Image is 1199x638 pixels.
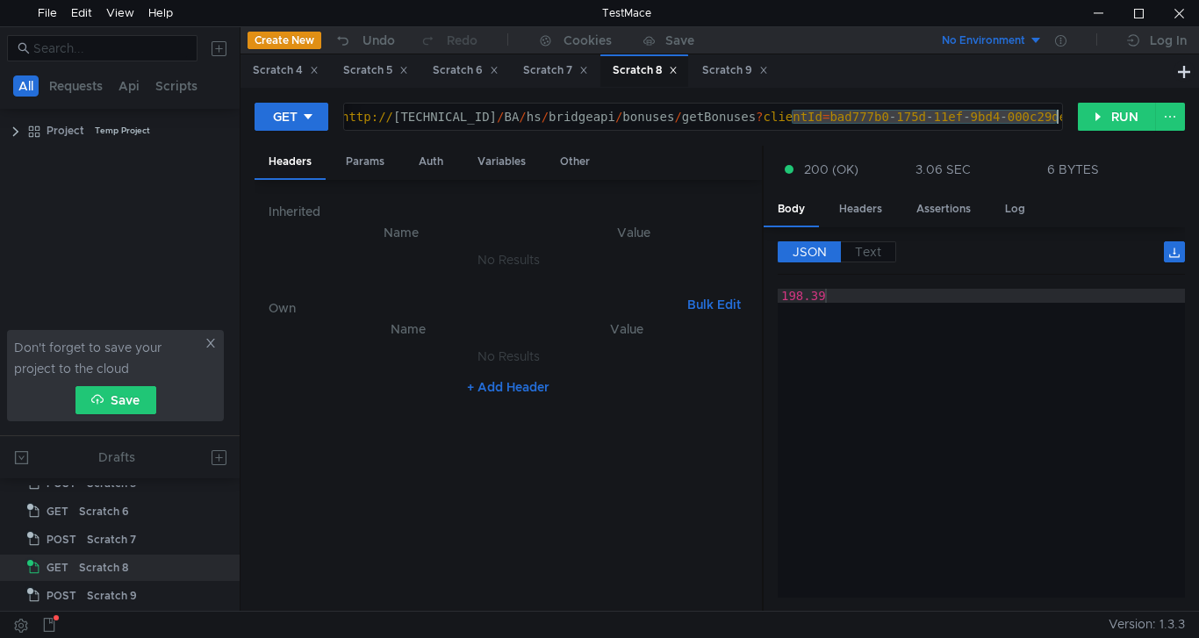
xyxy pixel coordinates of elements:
[47,498,68,525] span: GET
[321,27,407,54] button: Undo
[405,146,457,178] div: Auth
[47,118,84,144] div: Project
[804,160,858,179] span: 200 (OK)
[47,583,76,609] span: POST
[113,75,145,97] button: Api
[520,222,748,243] th: Value
[680,294,748,315] button: Bulk Edit
[702,61,768,80] div: Scratch 9
[564,30,612,51] div: Cookies
[343,61,408,80] div: Scratch 5
[98,447,135,468] div: Drafts
[273,107,298,126] div: GET
[269,297,680,319] h6: Own
[47,527,76,553] span: POST
[283,222,520,243] th: Name
[764,193,819,227] div: Body
[665,34,694,47] div: Save
[613,61,678,80] div: Scratch 8
[253,61,319,80] div: Scratch 4
[150,75,203,97] button: Scripts
[855,244,881,260] span: Text
[87,527,136,553] div: Scratch 7
[477,348,540,364] nz-embed-empty: No Results
[825,193,896,226] div: Headers
[546,146,604,178] div: Other
[921,26,1043,54] button: No Environment
[1150,30,1187,51] div: Log In
[793,244,827,260] span: JSON
[33,39,187,58] input: Search...
[79,555,128,581] div: Scratch 8
[14,337,201,379] span: Don't forget to save your project to the cloud
[363,30,395,51] div: Undo
[1047,161,1099,177] div: 6 BYTES
[255,103,328,131] button: GET
[460,376,556,398] button: + Add Header
[269,201,748,222] h6: Inherited
[297,319,520,340] th: Name
[477,252,540,268] nz-embed-empty: No Results
[902,193,985,226] div: Assertions
[255,146,326,180] div: Headers
[520,319,734,340] th: Value
[407,27,490,54] button: Redo
[332,146,398,178] div: Params
[248,32,321,49] button: Create New
[447,30,477,51] div: Redo
[433,61,499,80] div: Scratch 6
[87,583,137,609] div: Scratch 9
[915,161,971,177] div: 3.06 SEC
[75,386,156,414] button: Save
[1109,612,1185,637] span: Version: 1.3.3
[47,555,68,581] span: GET
[523,61,588,80] div: Scratch 7
[463,146,540,178] div: Variables
[95,118,150,144] div: Temp Project
[13,75,39,97] button: All
[79,498,129,525] div: Scratch 6
[1078,103,1156,131] button: RUN
[991,193,1039,226] div: Log
[44,75,108,97] button: Requests
[942,32,1025,49] div: No Environment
